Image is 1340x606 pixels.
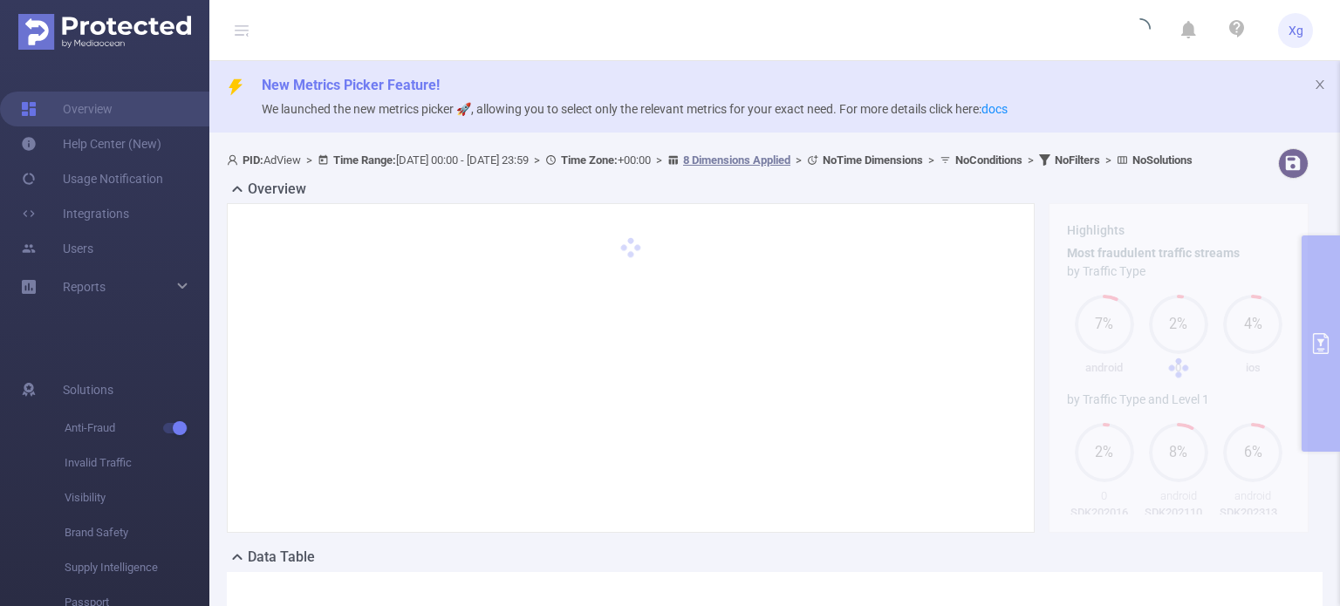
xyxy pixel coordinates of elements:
[63,372,113,407] span: Solutions
[227,78,244,96] i: icon: thunderbolt
[63,280,106,294] span: Reports
[21,196,129,231] a: Integrations
[1132,153,1193,167] b: No Solutions
[1314,75,1326,94] button: icon: close
[1314,78,1326,91] i: icon: close
[65,446,209,480] span: Invalid Traffic
[21,92,113,126] a: Overview
[1055,153,1100,167] b: No Filters
[227,153,1193,167] span: AdView [DATE] 00:00 - [DATE] 23:59 +00:00
[65,515,209,550] span: Brand Safety
[21,126,161,161] a: Help Center (New)
[561,153,618,167] b: Time Zone:
[301,153,318,167] span: >
[65,480,209,515] span: Visibility
[65,550,209,585] span: Supply Intelligence
[227,154,243,166] i: icon: user
[790,153,807,167] span: >
[18,14,191,50] img: Protected Media
[923,153,940,167] span: >
[683,153,790,167] u: 8 Dimensions Applied
[981,102,1008,116] a: docs
[248,547,315,568] h2: Data Table
[1100,153,1117,167] span: >
[529,153,545,167] span: >
[955,153,1022,167] b: No Conditions
[1130,18,1151,43] i: icon: loading
[262,102,1008,116] span: We launched the new metrics picker 🚀, allowing you to select only the relevant metrics for your e...
[333,153,396,167] b: Time Range:
[262,77,440,93] span: New Metrics Picker Feature!
[1289,13,1303,48] span: Xg
[21,161,163,196] a: Usage Notification
[63,269,106,304] a: Reports
[248,179,306,200] h2: Overview
[21,231,93,266] a: Users
[823,153,923,167] b: No Time Dimensions
[651,153,667,167] span: >
[65,411,209,446] span: Anti-Fraud
[243,153,263,167] b: PID:
[1022,153,1039,167] span: >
